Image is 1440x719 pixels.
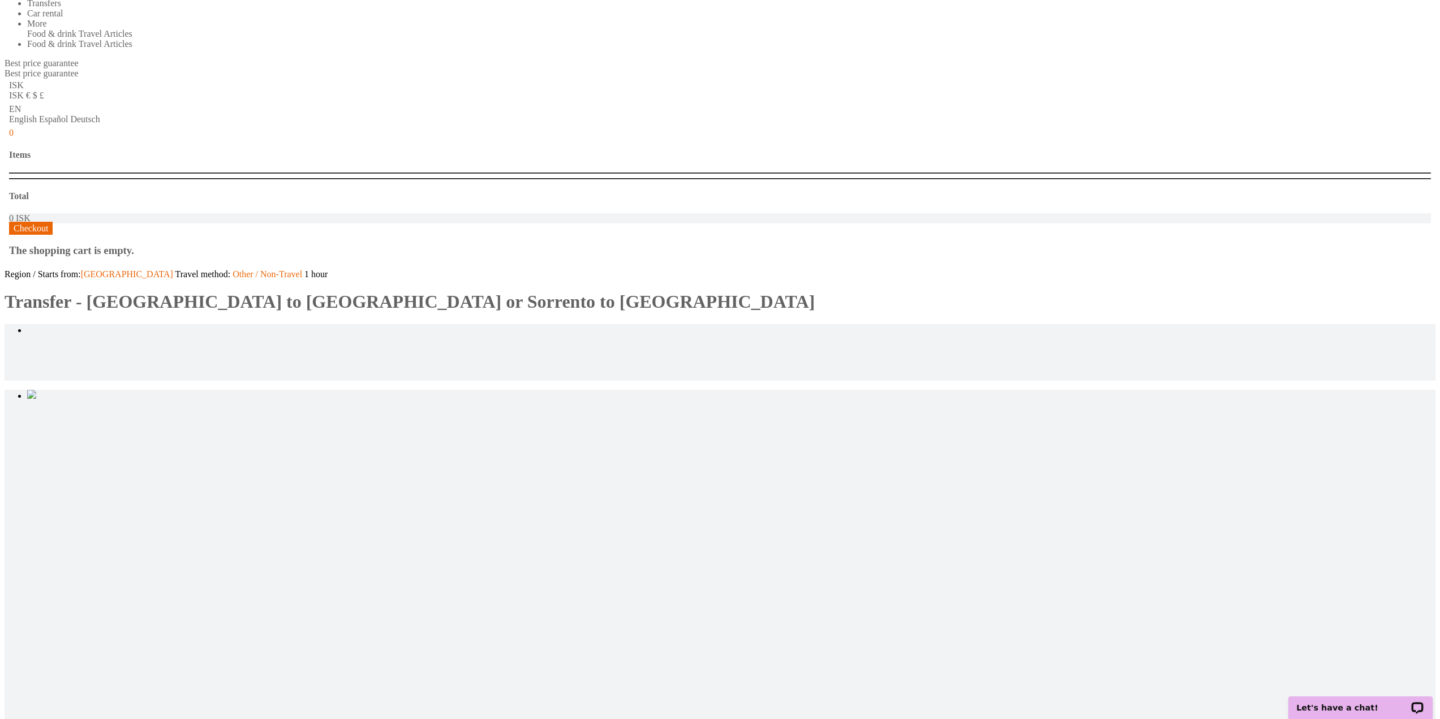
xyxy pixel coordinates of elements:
a: Other / Non-Travel [230,269,302,279]
span: Best price guarantee [5,68,79,78]
a: Travel Articles [79,29,132,38]
a: Español [39,114,68,124]
iframe: LiveChat chat widget [1281,683,1440,719]
a: £ [40,91,44,100]
h3: The shopping cart is empty. [9,244,1431,257]
span: ISK [9,80,24,90]
a: Food & drink [27,39,76,49]
a: Deutsch [70,114,100,124]
a: Car rental [27,8,63,18]
a: ISK [9,91,24,100]
span: Region / Starts from: [5,269,175,279]
img: Italy_main_slider.jpg [27,390,36,399]
span: Best price guarantee [5,58,79,68]
a: Checkout [9,222,53,235]
h1: Transfer - [GEOGRAPHIC_DATA] to [GEOGRAPHIC_DATA] or Sorrento to [GEOGRAPHIC_DATA] [5,291,1435,312]
a: [GEOGRAPHIC_DATA] [81,269,173,279]
span: 0 [9,128,14,137]
a: Food & drink [27,29,76,38]
a: English [9,114,37,124]
span: 1 hour [304,269,328,279]
h4: Items [9,150,1431,160]
div: EN [5,102,1435,126]
a: More [27,19,47,28]
a: € [26,91,31,100]
a: Travel Articles [79,39,132,49]
a: $ [33,91,37,100]
div: 0 ISK [9,213,1431,223]
h4: Total [9,191,1431,201]
span: Travel method: [175,269,305,279]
